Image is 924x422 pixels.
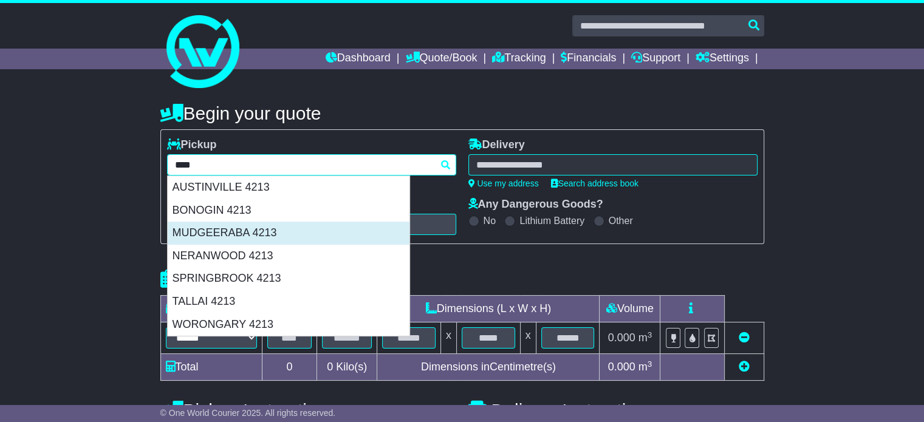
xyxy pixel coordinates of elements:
[520,322,536,354] td: x
[160,408,336,418] span: © One World Courier 2025. All rights reserved.
[638,361,652,373] span: m
[551,179,638,188] a: Search address book
[168,176,409,199] div: AUSTINVILLE 4213
[600,296,660,322] td: Volume
[326,49,391,69] a: Dashboard
[168,245,409,268] div: NERANWOOD 4213
[440,322,456,354] td: x
[492,49,546,69] a: Tracking
[739,361,750,373] a: Add new item
[262,354,317,381] td: 0
[519,215,584,226] label: Lithium Battery
[160,296,262,322] td: Type
[327,361,333,373] span: 0
[631,49,680,69] a: Support
[468,400,764,420] h4: Delivery Instructions
[160,400,456,420] h4: Pickup Instructions
[168,313,409,336] div: WORONGARY 4213
[468,138,525,152] label: Delivery
[696,49,749,69] a: Settings
[160,354,262,381] td: Total
[739,332,750,344] a: Remove this item
[168,267,409,290] div: SPRINGBROOK 4213
[638,332,652,344] span: m
[648,330,652,339] sup: 3
[317,354,377,381] td: Kilo(s)
[561,49,616,69] a: Financials
[160,269,313,289] h4: Package details |
[377,296,600,322] td: Dimensions (L x W x H)
[609,215,633,226] label: Other
[468,179,539,188] a: Use my address
[168,199,409,222] div: BONOGIN 4213
[160,103,764,123] h4: Begin your quote
[168,222,409,245] div: MUDGEERABA 4213
[167,138,217,152] label: Pickup
[648,359,652,369] sup: 3
[377,354,600,381] td: Dimensions in Centimetre(s)
[405,49,477,69] a: Quote/Book
[168,290,409,313] div: TALLAI 4213
[608,361,635,373] span: 0.000
[484,215,496,226] label: No
[468,198,603,211] label: Any Dangerous Goods?
[167,154,456,175] typeahead: Please provide city
[608,332,635,344] span: 0.000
